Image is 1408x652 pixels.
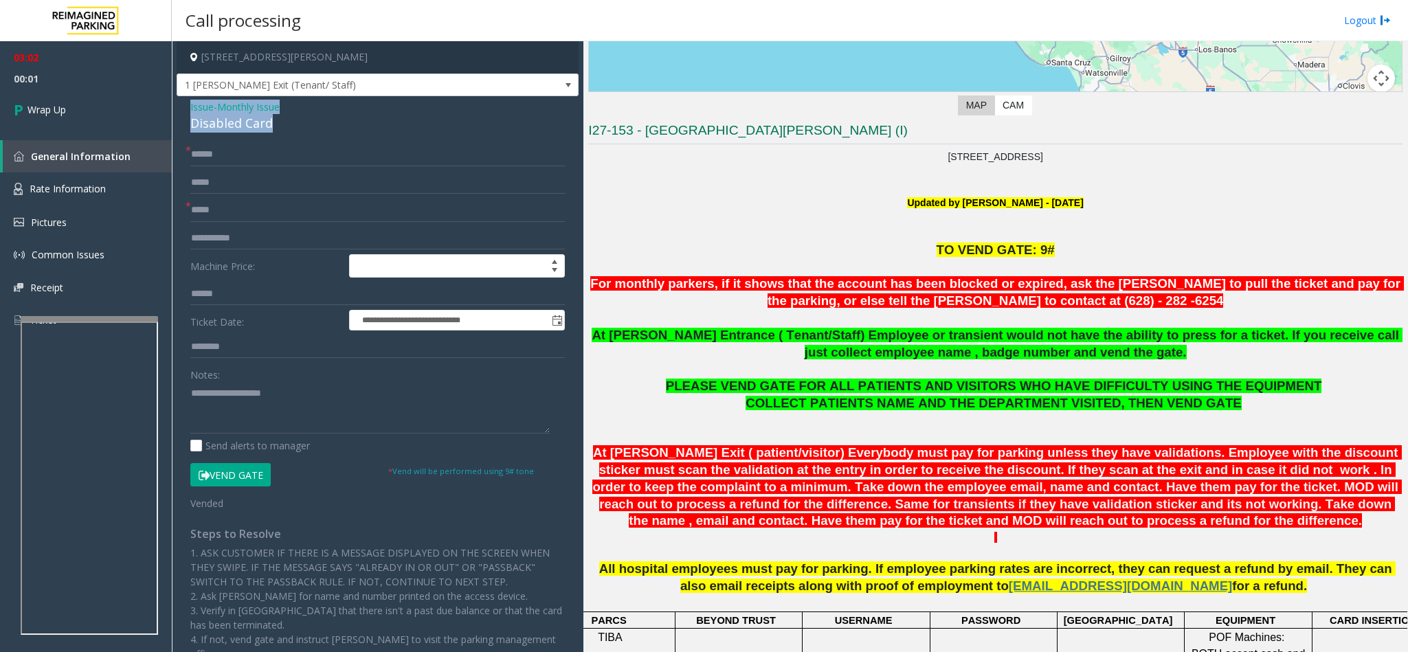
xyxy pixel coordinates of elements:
label: Notes: [190,363,220,382]
span: [GEOGRAPHIC_DATA] [1064,615,1173,626]
p: [STREET_ADDRESS] [588,149,1403,164]
font: Updated by [PERSON_NAME] - [DATE] [907,197,1083,208]
span: At [PERSON_NAME] Entrance ( Tenant/Staff) Employee or transient would not have the ability to pre... [592,328,1403,359]
h4: [STREET_ADDRESS][PERSON_NAME] [177,41,579,74]
a: Logout [1344,13,1391,27]
span: TIBA [598,631,623,643]
span: At [PERSON_NAME] Exit ( patient/visitor) Everybody must pay for parking unless they have validati... [592,445,1402,528]
label: CAM [994,95,1032,115]
img: logout [1380,13,1391,27]
label: Map [958,95,995,115]
span: All hospital employees must pay for parking. If employee parking rates are incorrect, they can re... [599,561,1396,593]
span: Increase value [545,255,564,266]
span: - [214,100,280,113]
button: Map camera controls [1367,65,1395,92]
a: [EMAIL_ADDRESS][DOMAIN_NAME] [1009,581,1232,592]
span: COLLECT PATIENTS NAME AND THE DEPARTMENT VISITED, THEN VEND GATE [746,396,1241,410]
h3: Call processing [179,3,308,37]
span: General Information [31,150,131,163]
span: Toggle popup [549,311,564,330]
small: Vend will be performed using 9# tone [388,466,534,476]
span: Pictures [31,216,67,229]
span: PLEASE VEND GATE FOR ALL PATIENTS AND VISITORS WHO HAVE DIFFICULTY USING THE EQUIPMENT [666,379,1322,393]
span: USERNAME [835,615,893,626]
span: Decrease value [545,266,564,277]
span: Common Issues [32,248,104,261]
span: PASSWORD [961,615,1020,626]
span: BEYOND TRUST [696,615,776,626]
img: 'icon' [14,151,24,161]
span: Receipt [30,281,63,294]
span: TO VEND GATE: 9# [937,243,1055,257]
span: 1 [PERSON_NAME] Exit (Tenant/ Staff) [177,74,498,96]
h4: Steps to Resolve [190,528,565,541]
span: Rate Information [30,182,106,195]
span: Ticket [30,313,56,326]
label: Machine Price: [187,254,346,278]
button: Vend Gate [190,463,271,486]
h3: I27-153 - [GEOGRAPHIC_DATA][PERSON_NAME] (I) [588,122,1403,144]
img: Google [592,91,638,109]
span: [EMAIL_ADDRESS][DOMAIN_NAME] [1009,578,1232,593]
label: Send alerts to manager [190,438,310,453]
img: 'icon' [14,218,24,227]
img: 'icon' [14,314,23,326]
span: Wrap Up [27,102,66,117]
a: Open this area in Google Maps (opens a new window) [592,91,638,109]
span: EQUIPMENT [1216,615,1275,626]
span: POF Machines: [1209,631,1284,643]
font: For monthly parkers, if it shows that the account has been blocked or expired, ask the [PERSON_NA... [590,276,1404,308]
img: 'icon' [14,249,25,260]
label: Ticket Date: [187,310,346,330]
span: Monthly Issue [217,100,280,114]
span: for a refund. [1232,578,1307,593]
a: General Information [3,140,172,172]
img: 'icon' [14,183,23,195]
img: 'icon' [14,283,23,292]
div: Disabled Card [190,114,565,133]
span: Vended [190,497,223,510]
span: Issue [190,100,214,114]
span: PARCS [591,615,626,626]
